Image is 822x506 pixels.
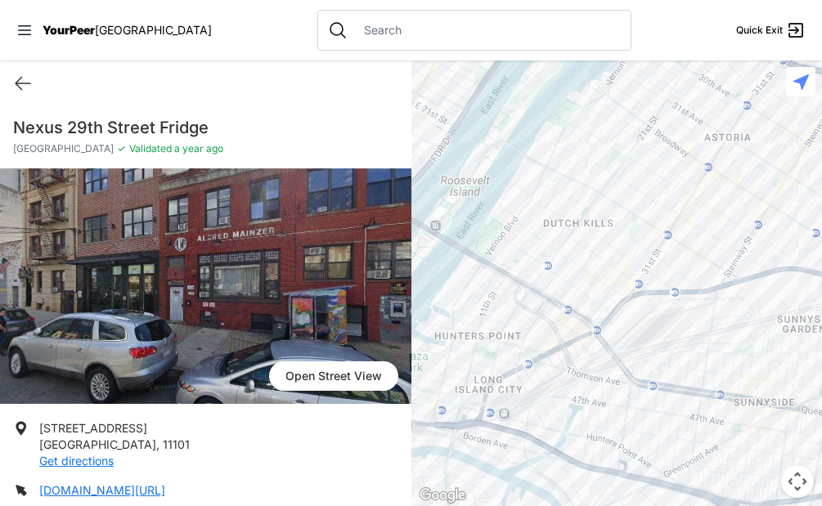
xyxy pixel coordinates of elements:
[117,142,126,155] span: ✓
[43,23,95,37] span: YourPeer
[95,23,212,37] span: [GEOGRAPHIC_DATA]
[156,437,159,451] span: ,
[269,361,398,391] span: Open Street View
[39,454,114,468] a: Get directions
[39,437,156,451] span: [GEOGRAPHIC_DATA]
[129,142,172,154] span: Validated
[39,483,165,497] a: [DOMAIN_NAME][URL]
[172,142,223,154] span: a year ago
[354,22,621,38] input: Search
[736,20,806,40] a: Quick Exit
[163,437,190,451] span: 11101
[415,485,469,506] a: Open this area in Google Maps (opens a new window)
[13,142,114,155] span: [GEOGRAPHIC_DATA]
[736,24,783,37] span: Quick Exit
[39,421,147,435] span: [STREET_ADDRESS]
[415,485,469,506] img: Google
[781,465,814,498] button: Map camera controls
[43,25,212,35] a: YourPeer[GEOGRAPHIC_DATA]
[13,116,398,139] h1: Nexus 29th Street Fridge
